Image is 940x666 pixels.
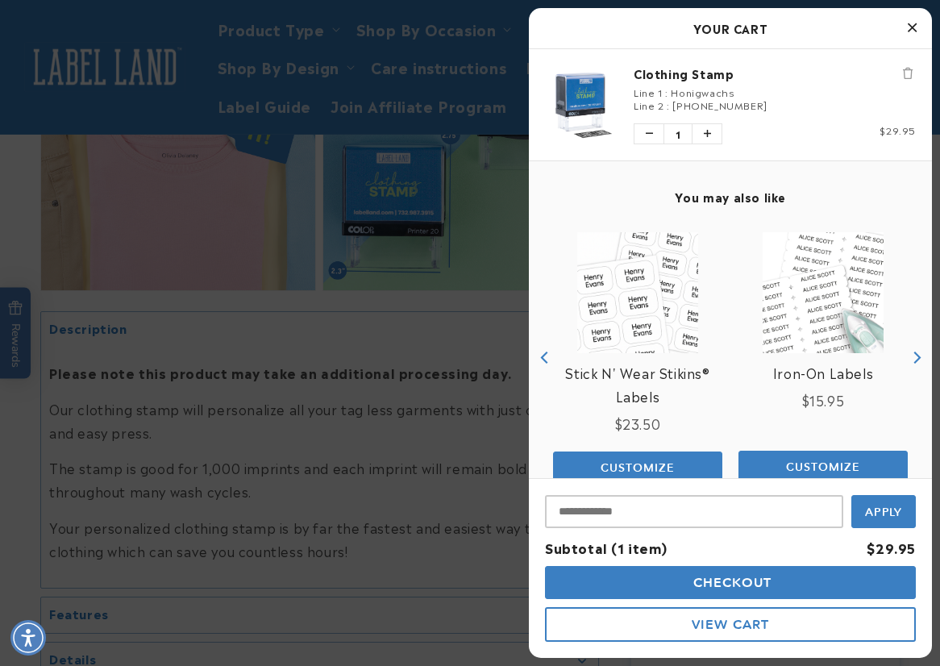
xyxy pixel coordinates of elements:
[545,16,916,40] h2: Your Cart
[738,451,908,483] button: Add the product, Iron-On Labels to Cart
[553,361,722,408] a: View Stick N' Wear Stikins® Labels
[667,98,670,112] span: :
[545,607,916,642] button: View Cart
[123,19,192,35] h1: Chat with us
[545,538,667,557] span: Subtotal (1 item)
[880,123,916,137] span: $29.95
[545,49,916,160] li: product
[533,345,557,369] button: Previous
[851,495,916,528] button: Apply
[763,232,884,353] img: Iron-On Labels - Label Land
[865,505,903,519] span: Apply
[671,85,734,99] span: Honigwachs
[615,414,661,433] span: $23.50
[545,189,916,204] h4: You may also like
[900,16,924,40] button: Close Cart
[786,460,860,474] span: Customize
[867,536,916,560] div: $29.95
[693,124,722,144] button: Increase quantity of Clothing Stamp
[601,460,675,475] span: Customize
[634,65,916,81] a: Clothing Stamp
[773,361,873,385] a: View Iron-On Labels
[665,85,668,99] span: :
[10,620,46,656] div: Accessibility Menu
[8,6,195,48] button: Open gorgias live chat
[904,345,928,369] button: Next
[692,617,769,632] span: View Cart
[900,65,916,81] button: Remove Clothing Stamp
[689,575,772,590] span: Checkout
[663,124,693,144] span: 1
[545,566,916,599] button: Checkout
[577,232,698,353] img: View Stick N' Wear Stikins® Labels
[545,69,618,141] img: Clothing Stamp - Label Land
[545,216,730,499] div: product
[802,390,845,410] span: $15.95
[634,85,663,99] span: Line 1
[634,124,663,144] button: Decrease quantity of Clothing Stamp
[634,98,664,112] span: Line 2
[553,452,722,484] button: Add the product, Stick N' Wear Stikins® Labels to Cart
[730,216,916,498] div: product
[545,495,843,528] input: Input Discount
[672,98,767,112] span: [PHONE_NUMBER]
